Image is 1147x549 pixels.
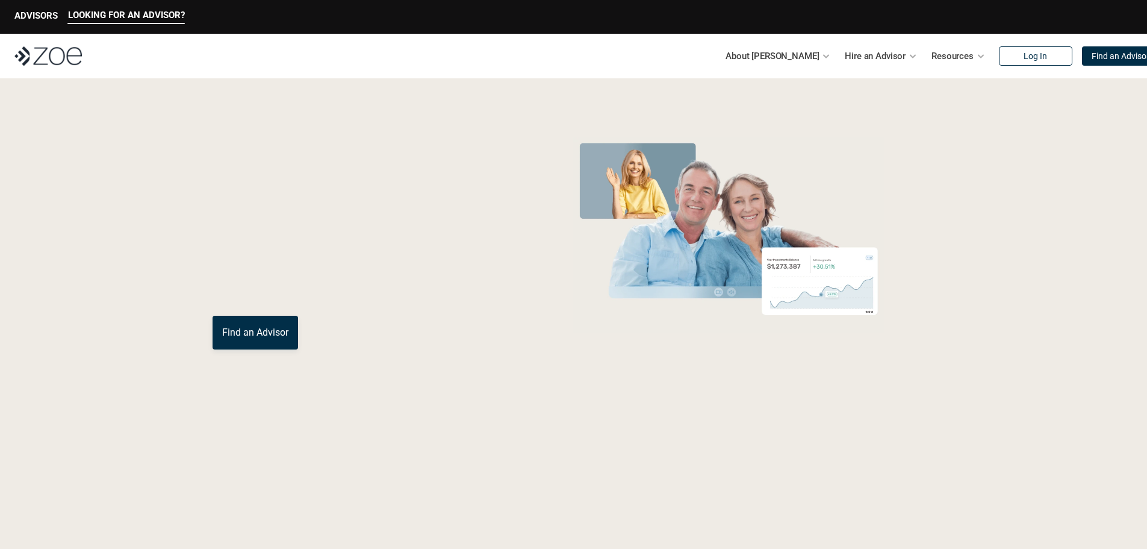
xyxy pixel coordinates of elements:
em: The information in the visuals above is for illustrative purposes only and does not represent an ... [562,340,896,347]
p: About [PERSON_NAME] [726,47,819,65]
img: Zoe Financial Hero Image [568,137,889,333]
span: with a Financial Advisor [213,174,456,260]
span: Grow Your Wealth [213,133,480,180]
p: Find an Advisor [222,327,288,338]
p: Log In [1024,51,1047,61]
p: You deserve an advisor you can trust. [PERSON_NAME], hire, and invest with vetted, fiduciary, fin... [213,272,523,301]
a: Log In [999,46,1072,66]
p: LOOKING FOR AN ADVISOR? [68,10,185,20]
p: ADVISORS [14,10,58,21]
p: Hire an Advisor [845,47,906,65]
p: Loremipsum: *DolOrsi Ametconsecte adi Eli Seddoeius tem inc utlaboreet. Dol 8221 MagNaal Enimadmi... [29,503,1118,547]
a: Find an Advisor [213,316,298,350]
p: Resources [931,47,974,65]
